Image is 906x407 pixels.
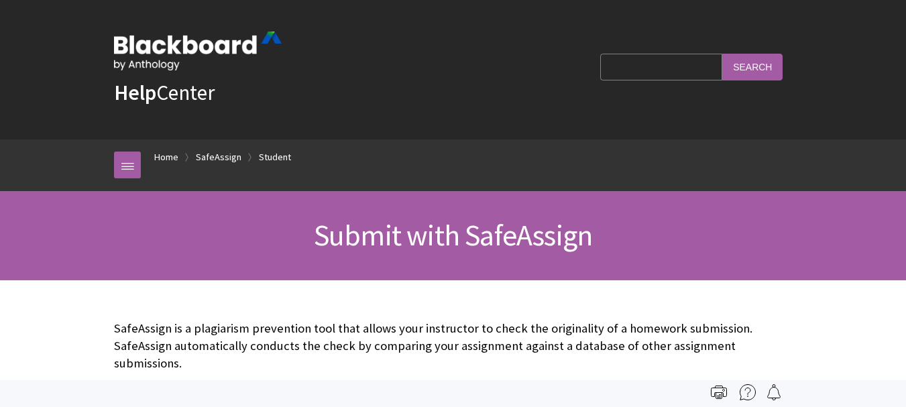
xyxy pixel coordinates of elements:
a: SafeAssign [196,149,241,166]
input: Search [722,54,783,80]
a: HelpCenter [114,79,215,106]
img: Print [711,384,727,400]
a: Home [154,149,178,166]
img: Blackboard by Anthology [114,32,282,70]
p: SafeAssign is a plagiarism prevention tool that allows your instructor to check the originality o... [114,320,792,373]
img: Follow this page [766,384,782,400]
span: Submit with SafeAssign [314,217,592,253]
a: Student [259,149,291,166]
img: More help [740,384,756,400]
strong: Help [114,79,156,106]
